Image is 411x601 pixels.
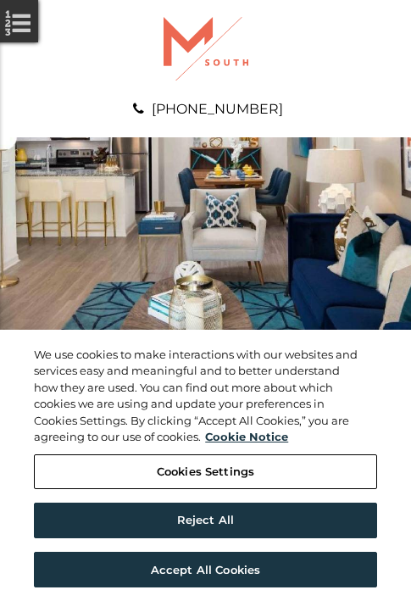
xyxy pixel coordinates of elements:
button: Accept All Cookies [34,552,377,587]
img: A graphic with a red M and the word SOUTH. [164,17,248,81]
a: [PHONE_NUMBER] [152,101,283,117]
div: We use cookies to make interactions with our websites and services easy and meaningful and to bet... [34,347,358,446]
a: More information about your privacy [205,431,288,444]
button: Reject All [34,504,377,539]
button: Cookies Settings [34,454,377,490]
